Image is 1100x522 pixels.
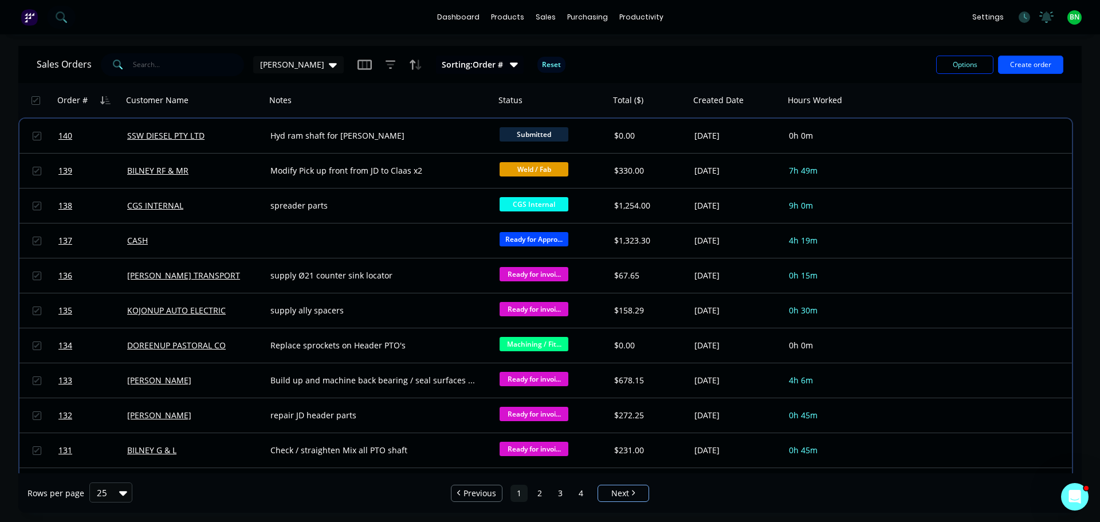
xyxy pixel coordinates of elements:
[788,95,842,106] div: Hours Worked
[614,375,682,386] div: $678.15
[614,235,682,246] div: $1,323.30
[127,270,240,281] a: [PERSON_NAME] TRANSPORT
[58,445,72,456] span: 131
[694,130,780,142] div: [DATE]
[127,305,226,316] a: KOJONUP AUTO ELECTRIC
[58,130,72,142] span: 140
[531,485,548,502] a: Page 2
[58,189,127,223] a: 138
[451,488,502,499] a: Previous page
[936,56,993,74] button: Options
[270,445,480,456] div: Check / straighten Mix all PTO shaft
[693,95,744,106] div: Created Date
[998,56,1063,74] button: Create order
[500,127,568,142] span: Submitted
[789,165,818,176] span: 7h 49m
[789,270,818,281] span: 0h 15m
[58,433,127,468] a: 131
[1061,483,1089,511] iframe: Intercom live chat
[614,130,682,142] div: $0.00
[58,398,127,433] a: 132
[614,165,682,176] div: $330.00
[500,302,568,316] span: Ready for invoi...
[500,442,568,456] span: Ready for invoi...
[611,488,629,499] span: Next
[436,56,524,74] button: Sorting:Order #
[127,445,176,456] a: BILNEY G & L
[500,197,568,211] span: CGS Internal
[1070,12,1079,22] span: BN
[789,130,813,141] span: 0h 0m
[598,488,649,499] a: Next page
[431,9,485,26] a: dashboard
[58,258,127,293] a: 136
[127,130,205,141] a: SSW DIESEL PTY LTD
[58,328,127,363] a: 134
[552,485,569,502] a: Page 3
[500,267,568,281] span: Ready for invoi...
[58,165,72,176] span: 139
[446,485,654,502] ul: Pagination
[789,305,818,316] span: 0h 30m
[270,130,480,142] div: Hyd ram shaft for [PERSON_NAME]
[614,9,669,26] div: productivity
[127,410,191,421] a: [PERSON_NAME]
[270,375,480,386] div: Build up and machine back bearing / seal surfaces on clutch shaft
[270,340,480,351] div: Replace sprockets on Header PTO's
[260,58,324,70] span: [PERSON_NAME]
[614,200,682,211] div: $1,254.00
[694,410,780,421] div: [DATE]
[789,235,818,246] span: 4h 19m
[127,235,148,246] a: CASH
[500,232,568,246] span: Ready for Appro...
[21,9,38,26] img: Factory
[789,200,813,211] span: 9h 0m
[789,410,818,421] span: 0h 45m
[694,445,780,456] div: [DATE]
[614,305,682,316] div: $158.29
[269,95,292,106] div: Notes
[614,410,682,421] div: $272.25
[133,53,245,76] input: Search...
[537,57,565,73] button: Reset
[270,270,480,281] div: supply Ø21 counter sink locator
[485,9,530,26] div: products
[58,235,72,246] span: 137
[789,340,813,351] span: 0h 0m
[694,235,780,246] div: [DATE]
[58,340,72,351] span: 134
[561,9,614,26] div: purchasing
[58,293,127,328] a: 135
[37,59,92,70] h1: Sales Orders
[270,305,480,316] div: supply ally spacers
[127,165,188,176] a: BILNEY RF & MR
[58,119,127,153] a: 140
[694,375,780,386] div: [DATE]
[58,410,72,421] span: 132
[967,9,1009,26] div: settings
[463,488,496,499] span: Previous
[58,363,127,398] a: 133
[498,95,522,106] div: Status
[270,200,480,211] div: spreader parts
[442,59,503,70] span: Sorting: Order #
[58,270,72,281] span: 136
[58,305,72,316] span: 135
[270,165,480,176] div: Modify Pick up front from JD to Claas x2
[694,270,780,281] div: [DATE]
[58,223,127,258] a: 137
[27,488,84,499] span: Rows per page
[694,165,780,176] div: [DATE]
[500,162,568,176] span: Weld / Fab
[58,468,127,503] a: 130
[127,200,183,211] a: CGS INTERNAL
[58,154,127,188] a: 139
[126,95,188,106] div: Customer Name
[500,337,568,351] span: Machining / Fit...
[614,270,682,281] div: $67.65
[694,340,780,351] div: [DATE]
[127,375,191,386] a: [PERSON_NAME]
[270,410,480,421] div: repair JD header parts
[694,200,780,211] div: [DATE]
[789,375,813,386] span: 4h 6m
